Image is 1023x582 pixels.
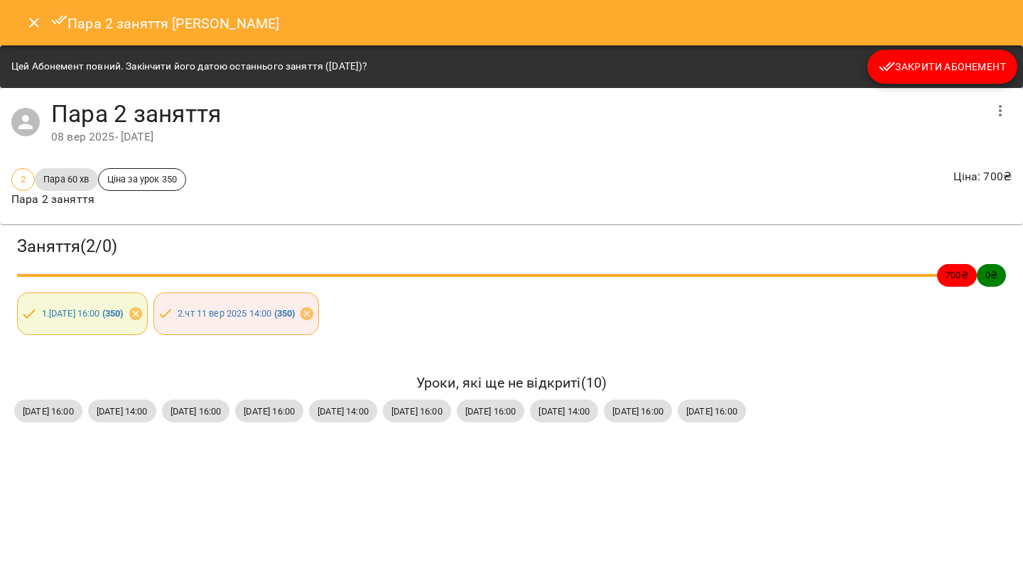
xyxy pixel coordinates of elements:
span: 0 ₴ [977,268,1006,282]
div: 2.чт 11 вер 2025 14:00 (350) [153,292,320,335]
span: 700 ₴ [937,268,977,282]
span: 2 [12,172,34,186]
h6: Пара 2 заняття [PERSON_NAME] [51,11,280,35]
span: [DATE] 14:00 [530,405,598,418]
b: ( 350 ) [102,308,124,319]
span: [DATE] 16:00 [604,405,672,418]
span: [DATE] 16:00 [457,405,525,418]
span: Пара 60 хв [35,172,97,186]
h6: Уроки, які ще не відкриті ( 10 ) [14,372,1009,394]
span: Закрити Абонемент [879,58,1006,75]
b: ( 350 ) [274,308,296,319]
button: Закрити Абонемент [867,50,1017,84]
span: [DATE] 16:00 [678,405,746,418]
span: Ціна за урок 350 [99,172,185,186]
h3: Заняття ( 2 / 0 ) [17,236,1006,258]
p: Пара 2 заняття [11,191,186,208]
a: 1.[DATE] 16:00 (350) [42,308,124,319]
a: 2.чт 11 вер 2025 14:00 (350) [178,308,295,319]
span: [DATE] 16:00 [383,405,451,418]
span: [DATE] 14:00 [309,405,377,418]
p: Ціна : 700 ₴ [953,168,1012,185]
span: [DATE] 16:00 [14,405,82,418]
div: 1.[DATE] 16:00 (350) [17,292,148,335]
button: Close [17,6,51,40]
div: 08 вер 2025 - [DATE] [51,128,983,145]
h4: Пара 2 заняття [51,99,983,128]
span: [DATE] 16:00 [235,405,303,418]
div: Цей Абонемент повний. Закінчити його датою останнього заняття ([DATE])? [11,54,367,79]
span: [DATE] 16:00 [162,405,230,418]
span: [DATE] 14:00 [88,405,156,418]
